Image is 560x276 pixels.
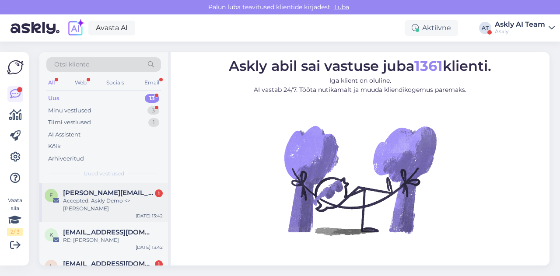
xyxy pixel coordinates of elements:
a: Avasta AI [88,21,135,35]
span: Uued vestlused [84,170,124,178]
div: 3 [147,106,159,115]
div: 13 [145,94,159,103]
div: Askly AI Team [495,21,545,28]
img: No Chat active [281,101,439,259]
span: kersti@jone.ee [63,228,154,236]
div: 2 / 3 [7,228,23,236]
span: Luba [332,3,352,11]
p: Iga klient on oluline. AI vastab 24/7. Tööta nutikamalt ja muuda kliendikogemus paremaks. [229,76,491,94]
div: AI Assistent [48,130,80,139]
a: Askly AI TeamAskly [495,21,555,35]
div: Tiimi vestlused [48,118,91,127]
div: AT [479,22,491,34]
div: Uus [48,94,59,103]
span: Otsi kliente [54,60,89,69]
div: Minu vestlused [48,106,91,115]
div: Kõik [48,142,61,151]
div: RE: [PERSON_NAME] [63,236,163,244]
span: Eva.Laanemaa@magnum.ee [63,189,154,197]
b: 1361 [414,57,443,74]
div: Socials [105,77,126,88]
img: Askly Logo [7,59,24,76]
span: Askly abil sai vastuse juba klienti. [229,57,491,74]
span: k [49,231,53,238]
div: Aktiivne [405,20,458,36]
div: All [46,77,56,88]
div: Email [143,77,161,88]
div: [DATE] 13:42 [136,244,163,251]
div: 1 [155,189,163,197]
div: Web [73,77,88,88]
div: [DATE] 13:42 [136,213,163,219]
div: 1 [155,260,163,268]
div: 1 [148,118,159,127]
div: Arhiveeritud [48,154,84,163]
span: Liilia.Tyrkson@magnum.ee [63,260,154,268]
div: Vaata siia [7,196,23,236]
span: E [49,192,53,199]
div: Askly [495,28,545,35]
span: L [50,263,53,269]
img: explore-ai [66,19,85,37]
div: Accepted: Askly Demo <> [PERSON_NAME] [63,197,163,213]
